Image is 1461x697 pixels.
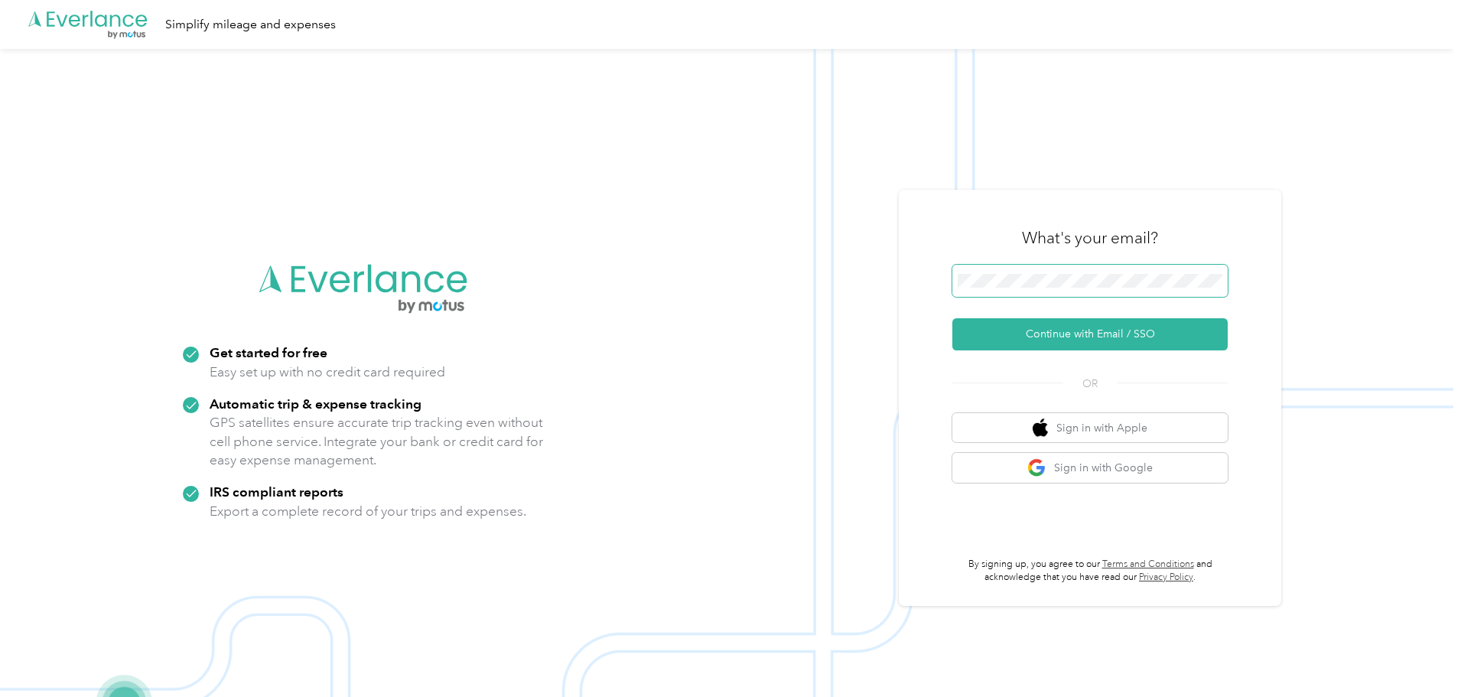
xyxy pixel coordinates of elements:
[952,318,1228,350] button: Continue with Email / SSO
[165,15,336,34] div: Simplify mileage and expenses
[1139,572,1193,583] a: Privacy Policy
[1102,559,1194,570] a: Terms and Conditions
[210,363,445,382] p: Easy set up with no credit card required
[952,413,1228,443] button: apple logoSign in with Apple
[952,453,1228,483] button: google logoSign in with Google
[952,558,1228,585] p: By signing up, you agree to our and acknowledge that you have read our .
[1022,227,1158,249] h3: What's your email?
[210,344,327,360] strong: Get started for free
[1063,376,1117,392] span: OR
[210,413,544,470] p: GPS satellites ensure accurate trip tracking even without cell phone service. Integrate your bank...
[1033,419,1048,438] img: apple logo
[210,484,343,500] strong: IRS compliant reports
[1027,458,1046,477] img: google logo
[210,396,421,412] strong: Automatic trip & expense tracking
[210,502,526,521] p: Export a complete record of your trips and expenses.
